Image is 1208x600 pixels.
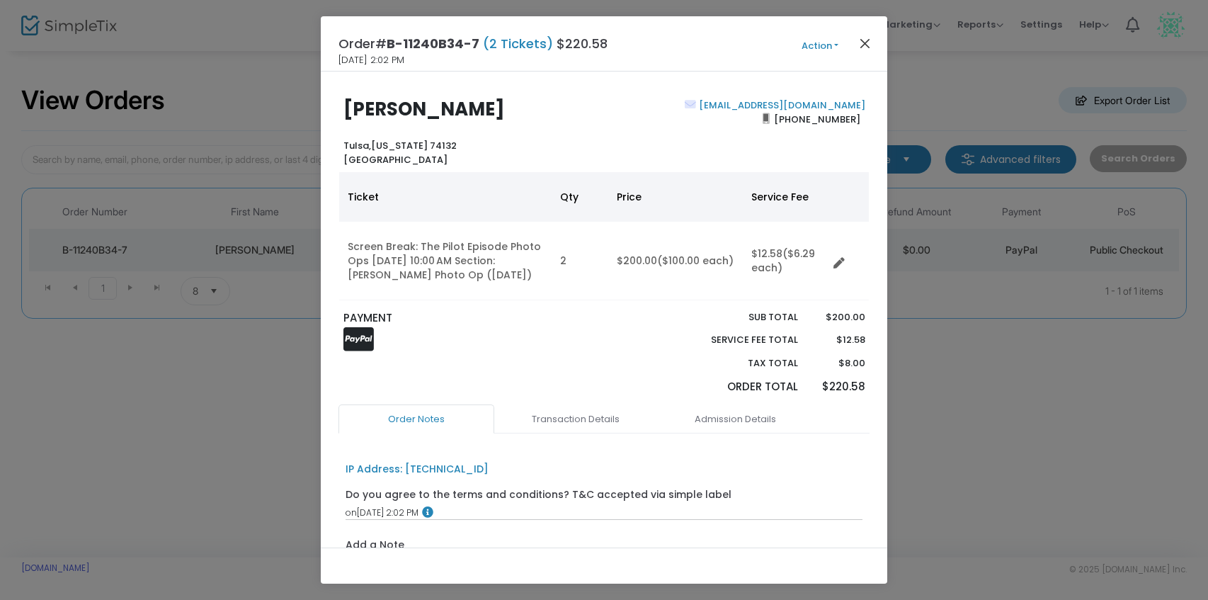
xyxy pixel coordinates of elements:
[343,139,371,152] span: Tulsa,
[770,108,865,130] span: [PHONE_NUMBER]
[678,310,798,324] p: Sub total
[696,98,865,112] a: [EMAIL_ADDRESS][DOMAIN_NAME]
[338,404,494,434] a: Order Notes
[856,34,874,52] button: Close
[346,506,357,519] span: on
[777,38,862,54] button: Action
[657,254,734,268] span: ($100.00 each)
[387,35,479,52] span: B-11240B34-7
[678,356,798,370] p: Tax Total
[339,172,552,222] th: Ticket
[678,379,798,395] p: Order Total
[608,172,743,222] th: Price
[479,35,557,52] span: (2 Tickets)
[552,172,608,222] th: Qty
[608,222,743,300] td: $200.00
[811,356,865,370] p: $8.00
[338,34,608,53] h4: Order# $220.58
[346,538,404,556] label: Add a Note
[343,96,505,122] b: [PERSON_NAME]
[343,139,457,166] b: [US_STATE] 74132 [GEOGRAPHIC_DATA]
[811,333,865,347] p: $12.58
[811,310,865,324] p: $200.00
[657,404,813,434] a: Admission Details
[343,310,598,327] p: PAYMENT
[339,172,869,300] div: Data table
[552,222,608,300] td: 2
[743,222,828,300] td: $12.58
[743,172,828,222] th: Service Fee
[346,506,863,519] div: [DATE] 2:02 PM
[498,404,654,434] a: Transaction Details
[751,247,815,275] span: ($6.29 each)
[678,333,798,347] p: Service Fee Total
[339,222,552,300] td: Screen Break: The Pilot Episode Photo Ops [DATE] 10:00 AM Section: [PERSON_NAME] Photo Op ([DATE])
[811,379,865,395] p: $220.58
[338,53,404,67] span: [DATE] 2:02 PM
[346,462,489,477] div: IP Address: [TECHNICAL_ID]
[346,487,731,502] div: Do you agree to the terms and conditions? T&C accepted via simple label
